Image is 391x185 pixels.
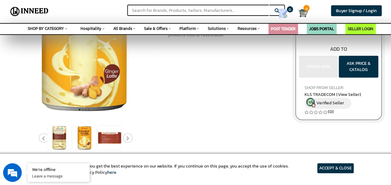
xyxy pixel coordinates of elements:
a: KLS TRADECOM (View Seller) Verified Seller [305,91,373,109]
input: Search for Brands, Products, Sellers, Manufacturers... [127,5,269,16]
span: All Brands [113,26,132,31]
span: 125 ml [310,29,324,36]
img: Show My Quotes [278,9,288,18]
a: Buyer Signup / Login [331,5,382,16]
span: Hospitality [81,26,101,31]
span: Verified Seller [316,100,344,106]
p: Leave a message [32,173,85,179]
a: here [107,169,116,176]
img: AMUL Ginger Doodh Shot [47,126,71,150]
span: Platform [179,26,196,31]
img: AMUL Ginger Doodh Shot [72,126,96,150]
a: Cart 0 [298,6,302,20]
span: KLS TRADECOM (View Seller) [305,91,361,98]
article: ACCEPT & CLOSE [317,163,354,173]
button: 2 [81,107,84,113]
img: logo_Zg8I0qSkbAqR2WFHt3p6CTuqpyXMFPubPcD2OT02zFN43Cy9FUNNG3NEPhM_Q1qe_.png [11,37,26,41]
textarea: Type your message and click 'Submit' [3,121,119,143]
div: Minimize live chat window [102,3,117,18]
p: Ginger doodh which is prepared from ginger and milk as an immunity boost. Amul Ginger Doodh Shot ... [168,10,286,38]
a: my Quotes 0 [273,6,298,21]
img: Inneed.Market [8,4,50,19]
img: inneed-verified-seller-icon.png [306,98,315,107]
button: Next [123,133,133,143]
span: We are offline. Please leave us a message. [13,54,109,117]
a: JOBS PORTAL [309,26,334,32]
button: 3 [84,107,87,113]
button: 4 [87,107,91,113]
span: Resources [238,26,257,31]
img: salesiqlogo_leal7QplfZFryJ6FIlVepeu7OftD7mt8q6exU6-34PB8prfIgodN67KcxXM9Y7JQ_.png [43,114,47,118]
img: AMUL Ginger Doodh Shot [98,126,122,150]
div: We're offline [32,166,85,172]
a: POST TENDER [271,26,296,32]
button: Previous [39,133,48,143]
span: 0 [303,5,310,11]
a: (0) [328,108,334,115]
button: ASK PRICE & CATALOG [339,56,378,78]
span: Solutions [208,26,226,31]
span: Buyer Signup / Login [336,7,377,14]
em: Driven by SalesIQ [49,114,79,118]
h4: SHOP FROM SELLER: [305,85,373,90]
a: SELLER LOGIN [348,26,373,32]
em: Submit [91,143,113,151]
span: 0 [287,6,293,12]
button: 1 [78,107,81,113]
article: We use cookies to ensure you get the best experience on our website. If you continue on this page... [37,163,289,176]
span: Sale & Offers [144,26,168,31]
div: ADD TO [296,45,381,53]
img: Cart [298,8,308,18]
div: Leave a message [32,35,105,43]
span: SHOP BY CATEGORY [28,26,64,31]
